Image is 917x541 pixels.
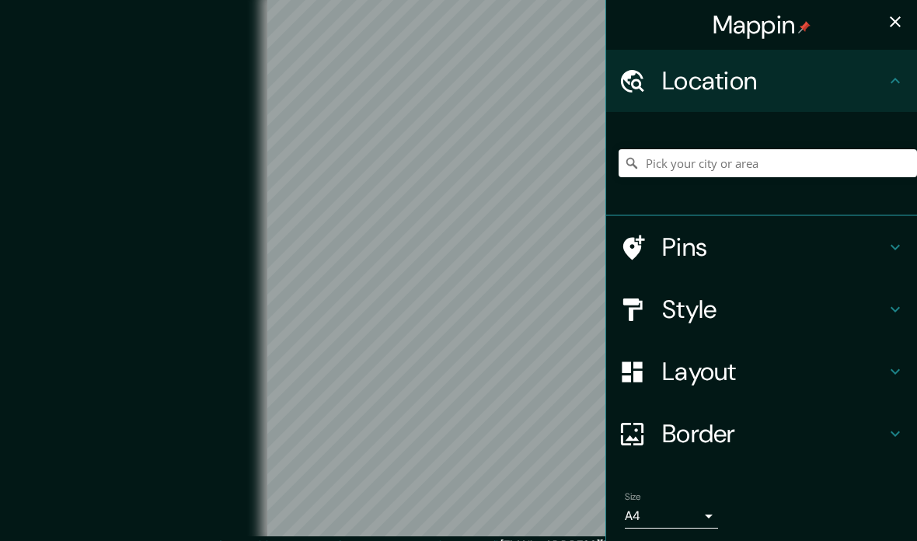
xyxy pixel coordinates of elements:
[619,149,917,177] input: Pick your city or area
[662,356,886,387] h4: Layout
[662,232,886,263] h4: Pins
[606,340,917,403] div: Layout
[606,50,917,112] div: Location
[713,9,811,40] h4: Mappin
[662,418,886,449] h4: Border
[606,278,917,340] div: Style
[625,504,718,529] div: A4
[625,490,641,504] label: Size
[662,65,886,96] h4: Location
[662,294,886,325] h4: Style
[606,216,917,278] div: Pins
[606,403,917,465] div: Border
[798,21,811,33] img: pin-icon.png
